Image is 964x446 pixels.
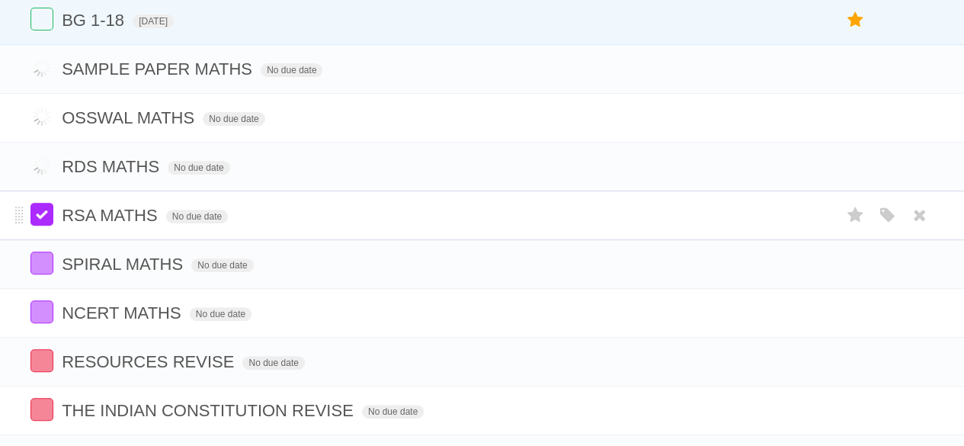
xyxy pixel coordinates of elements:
[62,255,187,274] span: SPIRAL MATHS
[62,303,184,322] span: NCERT MATHS
[30,154,53,177] label: Done
[30,105,53,128] label: Done
[30,8,53,30] label: Done
[166,210,228,223] span: No due date
[30,252,53,274] label: Done
[261,63,322,77] span: No due date
[191,258,253,272] span: No due date
[62,11,128,30] span: BG 1-18
[841,8,870,33] label: Star task
[168,161,229,175] span: No due date
[841,203,870,228] label: Star task
[190,307,251,321] span: No due date
[362,405,424,419] span: No due date
[30,300,53,323] label: Done
[133,14,174,28] span: [DATE]
[62,157,163,176] span: RDS MATHS
[62,401,357,420] span: THE INDIAN CONSTITUTION REVISE
[203,112,264,126] span: No due date
[62,352,238,371] span: RESOURCES REVISE
[62,206,162,225] span: RSA MATHS
[30,56,53,79] label: Done
[62,108,198,127] span: OSSWAL MATHS
[30,398,53,421] label: Done
[242,356,304,370] span: No due date
[30,349,53,372] label: Done
[62,59,256,79] span: SAMPLE PAPER MATHS
[30,203,53,226] label: Done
